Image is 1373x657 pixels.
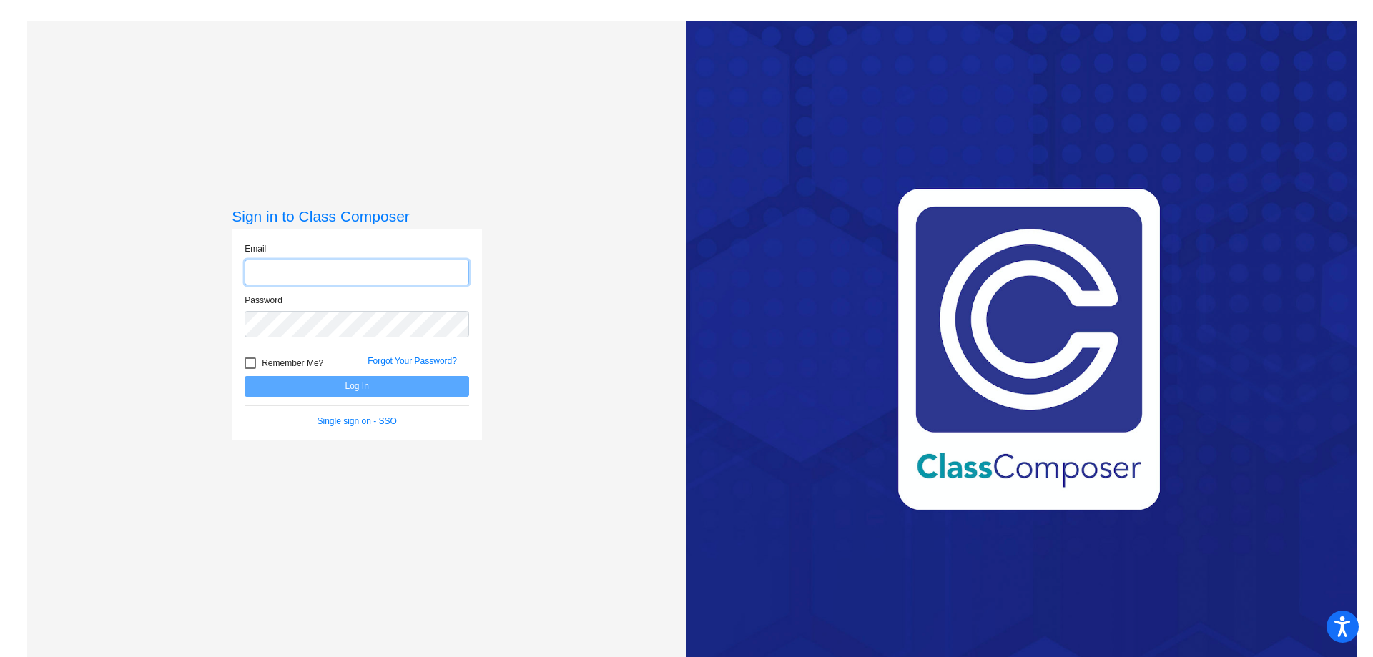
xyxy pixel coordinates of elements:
a: Single sign on - SSO [318,416,397,426]
a: Forgot Your Password? [368,356,457,366]
label: Email [245,242,266,255]
button: Log In [245,376,469,397]
span: Remember Me? [262,355,323,372]
h3: Sign in to Class Composer [232,207,482,225]
label: Password [245,294,282,307]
